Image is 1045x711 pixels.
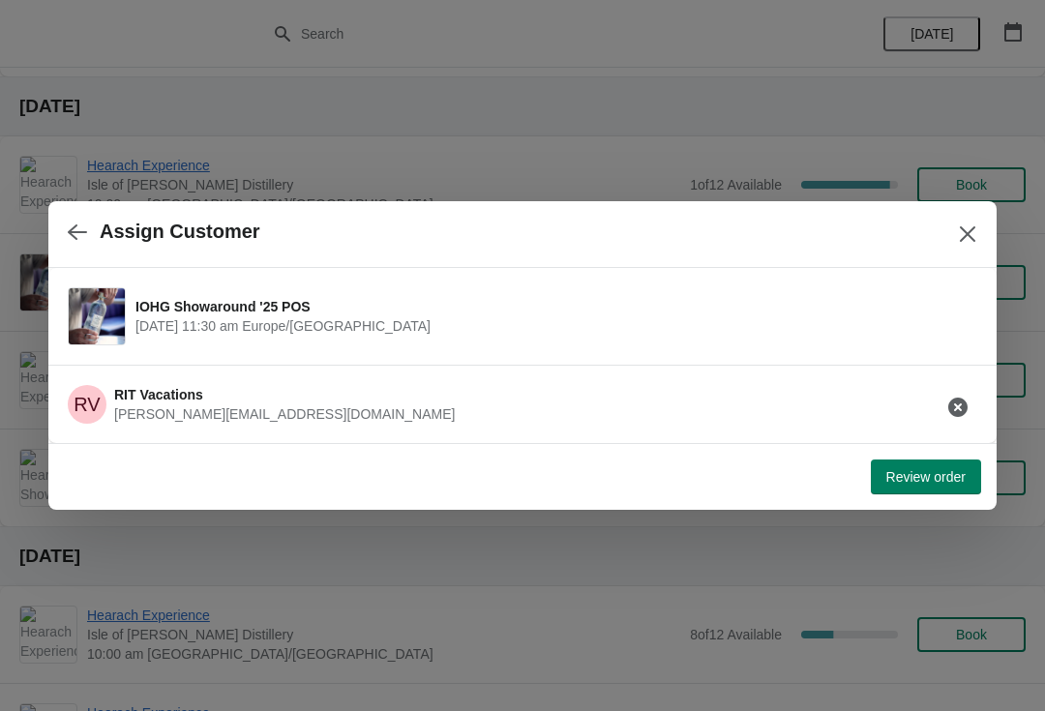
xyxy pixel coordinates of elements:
span: RIT Vacations [114,387,203,402]
span: Review order [886,469,966,485]
h2: Assign Customer [100,221,260,243]
button: Review order [871,459,981,494]
span: RIT [68,385,106,424]
span: IOHG Showaround '25 POS [135,297,968,316]
span: [PERSON_NAME][EMAIL_ADDRESS][DOMAIN_NAME] [114,406,455,422]
text: RV [74,394,101,415]
span: [DATE] 11:30 am Europe/[GEOGRAPHIC_DATA] [135,316,968,336]
button: Close [950,217,985,252]
img: IOHG Showaround '25 POS | | September 10 | 11:30 am Europe/London [69,288,125,344]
